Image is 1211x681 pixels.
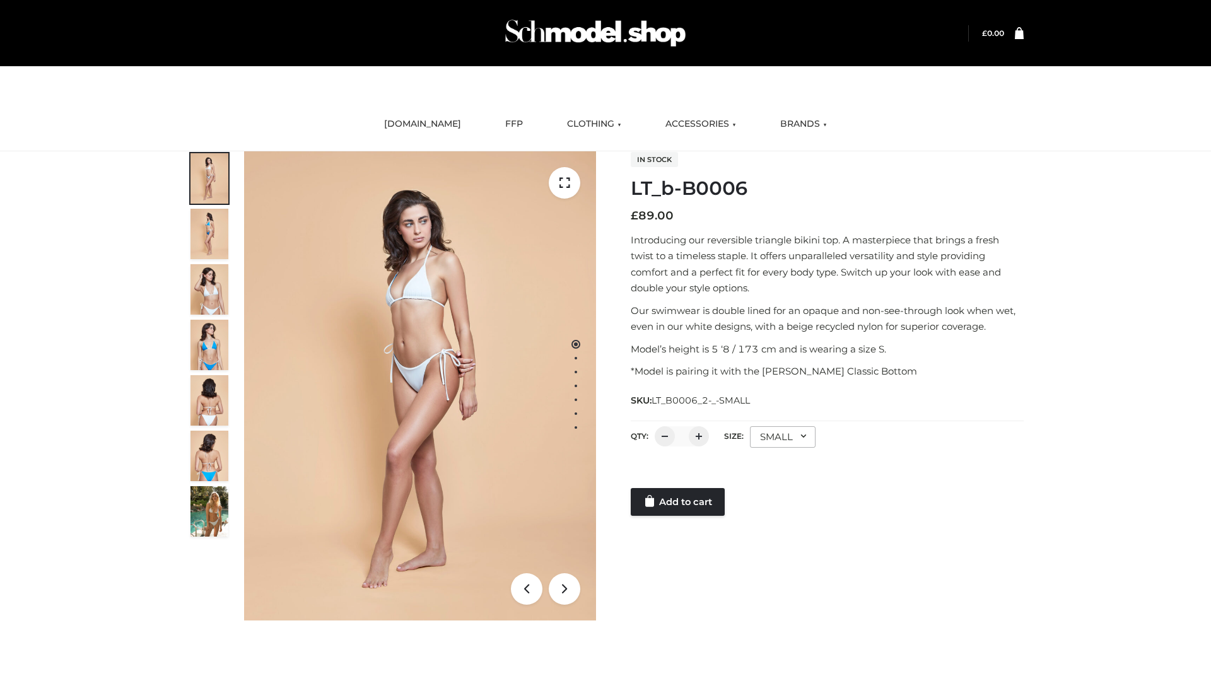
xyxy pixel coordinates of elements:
[982,28,1004,38] a: £0.00
[631,393,751,408] span: SKU:
[982,28,987,38] span: £
[631,209,674,223] bdi: 89.00
[375,110,471,138] a: [DOMAIN_NAME]
[631,341,1024,358] p: Model’s height is 5 ‘8 / 173 cm and is wearing a size S.
[190,486,228,537] img: Arieltop_CloudNine_AzureSky2.jpg
[656,110,746,138] a: ACCESSORIES
[750,426,816,448] div: SMALL
[190,209,228,259] img: ArielClassicBikiniTop_CloudNine_AzureSky_OW114ECO_2-scaled.jpg
[496,110,532,138] a: FFP
[631,303,1024,335] p: Our swimwear is double lined for an opaque and non-see-through look when wet, even in our white d...
[631,363,1024,380] p: *Model is pairing it with the [PERSON_NAME] Classic Bottom
[190,431,228,481] img: ArielClassicBikiniTop_CloudNine_AzureSky_OW114ECO_8-scaled.jpg
[244,151,596,620] img: ArielClassicBikiniTop_CloudNine_AzureSky_OW114ECO_1
[631,431,648,441] label: QTY:
[190,264,228,315] img: ArielClassicBikiniTop_CloudNine_AzureSky_OW114ECO_3-scaled.jpg
[771,110,836,138] a: BRANDS
[190,375,228,426] img: ArielClassicBikiniTop_CloudNine_AzureSky_OW114ECO_7-scaled.jpg
[631,488,725,516] a: Add to cart
[190,320,228,370] img: ArielClassicBikiniTop_CloudNine_AzureSky_OW114ECO_4-scaled.jpg
[190,153,228,204] img: ArielClassicBikiniTop_CloudNine_AzureSky_OW114ECO_1-scaled.jpg
[631,177,1024,200] h1: LT_b-B0006
[631,209,638,223] span: £
[501,8,690,58] img: Schmodel Admin 964
[558,110,631,138] a: CLOTHING
[631,232,1024,296] p: Introducing our reversible triangle bikini top. A masterpiece that brings a fresh twist to a time...
[631,152,678,167] span: In stock
[652,395,750,406] span: LT_B0006_2-_-SMALL
[982,28,1004,38] bdi: 0.00
[724,431,744,441] label: Size:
